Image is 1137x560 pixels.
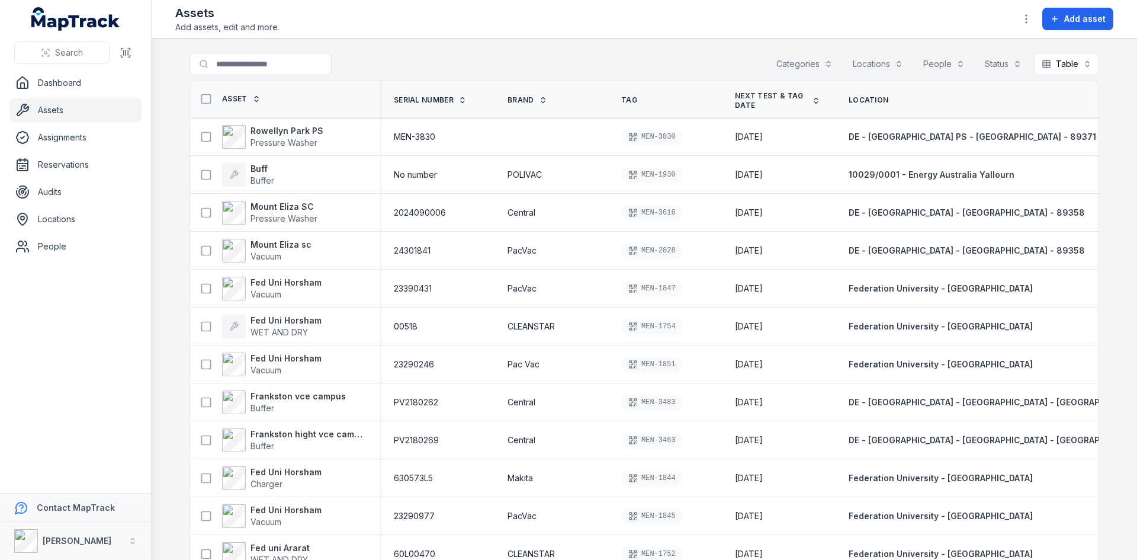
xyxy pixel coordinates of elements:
span: 10029/0001 - Energy Australia Yallourn [849,169,1014,180]
time: 3/11/2026, 12:00:00 AM [735,359,763,370]
a: Serial Number [394,95,467,105]
a: Federation University - [GEOGRAPHIC_DATA] [849,510,1033,522]
a: Federation University - [GEOGRAPHIC_DATA] [849,472,1033,484]
span: 23290977 [394,510,435,522]
span: DE - [GEOGRAPHIC_DATA] - [GEOGRAPHIC_DATA] - 89358 [849,207,1085,217]
a: Assignments [9,126,142,149]
time: 3/11/2026, 12:00:00 AM [735,434,763,446]
a: Reservations [9,153,142,177]
span: Buffer [250,441,274,451]
span: PacVac [508,510,537,522]
div: MEN-1930 [621,167,683,183]
a: Fed Uni HorshamVacuum [222,277,322,300]
a: Asset [222,94,261,104]
a: Locations [9,207,142,231]
span: Location [849,95,888,105]
span: DE - [GEOGRAPHIC_DATA] - [GEOGRAPHIC_DATA] - 89358 [849,245,1085,255]
a: MapTrack [31,7,120,31]
a: DE - [GEOGRAPHIC_DATA] - [GEOGRAPHIC_DATA] - 89358 [849,245,1085,257]
strong: Contact MapTrack [37,503,115,513]
span: Central [508,434,535,446]
button: Locations [845,53,911,75]
span: Asset [222,94,248,104]
strong: Fed Uni Horsham [250,504,322,516]
h2: Assets [175,5,280,21]
a: BuffBuffer [222,163,274,187]
a: Frankston hight vce campusBuffer [222,428,365,452]
a: DE - [GEOGRAPHIC_DATA] PS - [GEOGRAPHIC_DATA] - 89371 [849,131,1096,143]
span: 24301841 [394,245,431,257]
button: Add asset [1042,8,1113,30]
span: Pac Vac [508,359,539,370]
button: Categories [769,53,840,75]
span: Serial Number [394,95,454,105]
a: Rowellyn Park PSPressure Washer [222,125,323,149]
span: PV2180269 [394,434,439,446]
span: 630573L5 [394,472,433,484]
span: 23390431 [394,283,432,295]
span: 00518 [394,321,417,332]
span: Next test & tag date [735,91,807,110]
span: MEN-3830 [394,131,435,143]
span: Search [55,47,83,59]
strong: [PERSON_NAME] [43,536,111,546]
span: [DATE] [735,283,763,293]
span: [DATE] [735,245,763,255]
time: 3/11/2026, 12:00:00 AM [735,548,763,560]
span: Central [508,207,535,219]
span: CLEANSTAR [508,548,555,560]
a: Mount Eliza SCPressure Washer [222,201,317,225]
time: 3/12/2026, 12:00:00 AM [735,131,763,143]
time: 3/11/2026, 12:00:00 AM [735,207,763,219]
a: Mount Eliza scVacuum [222,239,311,263]
span: [DATE] [735,473,763,483]
span: Charger [250,479,282,489]
span: 23290246 [394,359,434,370]
a: Frankston vce campusBuffer [222,391,346,414]
span: Brand [508,95,534,105]
span: [DATE] [735,435,763,445]
span: POLIVAC [508,169,542,181]
span: Pressure Washer [250,137,317,148]
div: MEN-1847 [621,280,683,297]
span: Pressure Washer [250,213,317,223]
strong: Fed Uni Horsham [250,277,322,289]
span: Federation University - [GEOGRAPHIC_DATA] [849,321,1033,331]
strong: Mount Eliza SC [250,201,317,213]
button: Table [1034,53,1099,75]
a: Dashboard [9,71,142,95]
strong: Fed uni Ararat [250,542,310,554]
time: 3/11/2026, 12:00:00 AM [735,510,763,522]
span: [DATE] [735,169,763,180]
time: 3/11/2026, 12:00:00 AM [735,283,763,295]
a: Fed Uni HorshamWET AND DRY [222,315,322,338]
span: 2024090006 [394,207,446,219]
div: MEN-2828 [621,242,683,259]
button: Status [977,53,1029,75]
span: Buffer [250,403,274,413]
a: Fed Uni HorshamVacuum [222,353,322,376]
a: Federation University - [GEOGRAPHIC_DATA] [849,359,1033,370]
a: 10029/0001 - Energy Australia Yallourn [849,169,1014,181]
span: Vacuum [250,289,281,299]
span: 60L00470 [394,548,435,560]
span: Federation University - [GEOGRAPHIC_DATA] [849,549,1033,559]
span: PacVac [508,245,537,257]
span: WET AND DRY [250,327,308,337]
span: PV2180262 [394,396,438,408]
div: MEN-1851 [621,356,683,373]
span: Federation University - [GEOGRAPHIC_DATA] [849,511,1033,521]
span: Add asset [1064,13,1106,25]
span: [DATE] [735,359,763,369]
time: 3/11/2026, 12:00:00 AM [735,245,763,257]
span: [DATE] [735,511,763,521]
strong: Frankston hight vce campus [250,428,365,440]
span: [DATE] [735,397,763,407]
strong: Buff [250,163,274,175]
a: DE - [GEOGRAPHIC_DATA] - [GEOGRAPHIC_DATA] - 89358 [849,207,1085,219]
span: No number [394,169,437,181]
button: Search [14,41,110,64]
span: Vacuum [250,251,281,261]
a: Federation University - [GEOGRAPHIC_DATA] [849,548,1033,560]
span: Vacuum [250,517,281,527]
